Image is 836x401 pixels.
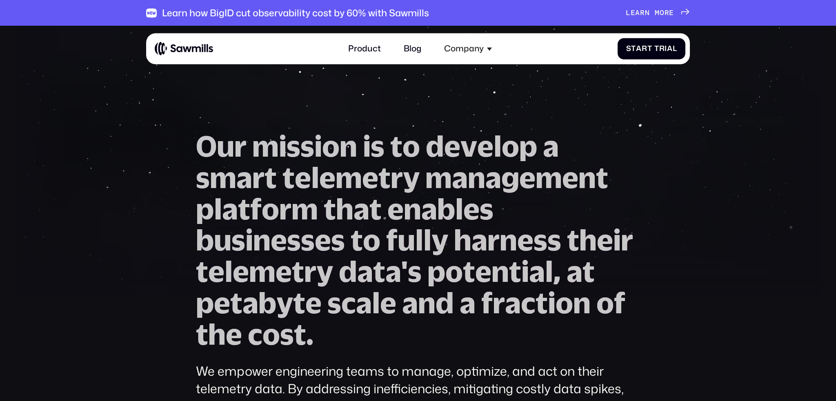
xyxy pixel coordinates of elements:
span: n [253,224,271,256]
span: a [543,131,559,162]
span: b [258,287,276,319]
span: e [517,224,534,256]
span: m [425,162,452,193]
span: n [491,256,509,287]
span: i [279,131,287,162]
span: t [351,224,363,256]
span: t [647,44,652,53]
span: i [665,44,667,53]
span: i [363,131,371,162]
span: h [579,224,597,256]
span: r [493,287,505,319]
span: i [613,224,621,256]
a: Learnmore [626,9,690,18]
span: g [501,162,519,193]
span: o [262,193,279,225]
span: e [362,162,378,193]
span: e [444,131,460,162]
span: l [225,256,233,287]
span: t [631,44,636,53]
div: Company [444,44,484,54]
span: r [665,9,669,18]
span: s [301,224,315,256]
span: e [380,287,396,319]
span: e [477,131,494,162]
span: a [635,9,640,18]
span: s [480,193,494,225]
span: r [391,162,403,193]
span: o [502,131,519,162]
span: i [314,131,322,162]
span: d [426,131,444,162]
span: T [654,44,659,53]
span: r [279,193,291,225]
div: Learn how BigID cut observability cost by 60% with Sawmills [162,7,429,19]
span: . [306,319,313,350]
span: u [214,224,231,256]
span: o [660,9,665,18]
span: s [547,224,561,256]
span: s [196,162,210,193]
span: l [415,224,423,256]
span: a [357,256,373,287]
span: d [339,256,357,287]
span: t [230,287,242,319]
span: l [673,44,677,53]
span: b [437,193,455,225]
span: r [640,9,645,18]
span: t [369,193,382,225]
span: t [196,256,208,287]
span: f [481,287,493,319]
span: m [249,256,276,287]
span: a [385,256,401,287]
span: L [626,9,631,18]
span: o [556,287,573,319]
span: m [336,162,362,193]
span: e [305,287,322,319]
span: t [196,319,208,350]
span: n [578,162,596,193]
span: m [210,162,236,193]
span: a [460,287,476,319]
span: t [378,162,391,193]
span: p [519,131,537,162]
span: h [336,193,354,225]
span: a [452,162,468,193]
span: a [356,287,372,319]
span: e [519,162,536,193]
span: i [521,256,529,287]
span: f [250,193,262,225]
span: s [327,287,341,319]
span: e [597,224,613,256]
span: i [548,287,556,319]
span: n [645,9,650,18]
span: l [372,287,380,319]
span: n [404,193,421,225]
span: e [226,319,242,350]
span: a [354,193,369,225]
span: y [316,256,333,287]
span: a [529,256,545,287]
span: O [196,131,217,162]
span: S [626,44,631,53]
span: t [583,256,595,287]
span: , [553,256,561,287]
span: l [214,193,222,225]
span: e [295,162,311,193]
span: s [280,319,294,350]
span: o [322,131,340,162]
span: a [505,287,521,319]
span: e [669,9,674,18]
span: t [373,256,385,287]
a: Blog [398,38,428,60]
span: n [468,162,485,193]
a: StartTrial [618,38,685,59]
span: f [386,224,398,256]
span: e [271,224,287,256]
span: a [667,44,673,53]
span: s [231,224,245,256]
span: t [238,193,250,225]
span: s [287,131,300,162]
span: h [208,319,226,350]
span: e [276,256,292,287]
